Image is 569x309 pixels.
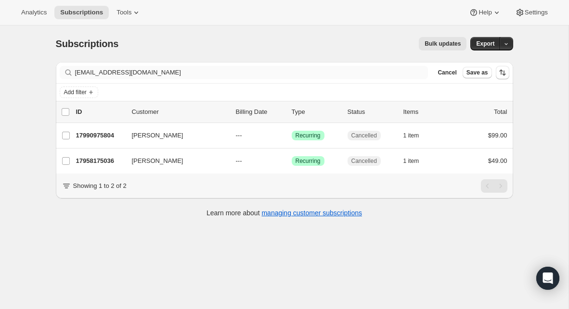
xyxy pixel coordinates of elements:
[75,66,428,79] input: Filter subscribers
[509,6,554,19] button: Settings
[419,37,466,50] button: Bulk updates
[403,129,430,142] button: 1 item
[296,132,321,139] span: Recurring
[207,208,362,218] p: Learn more about
[463,6,507,19] button: Help
[56,38,119,49] span: Subscriptions
[236,157,242,164] span: ---
[236,132,242,139] span: ---
[494,107,507,117] p: Total
[496,66,509,79] button: Sort the results
[76,107,124,117] p: ID
[292,107,340,117] div: Type
[76,129,507,142] div: 17990975804[PERSON_NAME]---SuccessRecurringCancelled1 item$99.00
[73,181,127,191] p: Showing 1 to 2 of 2
[470,37,500,50] button: Export
[111,6,147,19] button: Tools
[351,132,377,139] span: Cancelled
[54,6,109,19] button: Subscriptions
[438,69,456,76] span: Cancel
[481,179,507,193] nav: Pagination
[261,209,362,217] a: managing customer subscriptions
[478,9,491,16] span: Help
[536,267,559,290] div: Open Intercom Messenger
[463,67,492,78] button: Save as
[76,156,124,166] p: 17958175036
[15,6,52,19] button: Analytics
[403,154,430,168] button: 1 item
[466,69,488,76] span: Save as
[488,157,507,164] span: $49.00
[132,107,228,117] p: Customer
[116,9,131,16] span: Tools
[476,40,494,48] span: Export
[76,107,507,117] div: IDCustomerBilling DateTypeStatusItemsTotal
[296,157,321,165] span: Recurring
[76,131,124,140] p: 17990975804
[21,9,47,16] span: Analytics
[236,107,284,117] p: Billing Date
[126,128,222,143] button: [PERSON_NAME]
[64,88,87,96] span: Add filter
[403,132,419,139] span: 1 item
[60,9,103,16] span: Subscriptions
[348,107,396,117] p: Status
[351,157,377,165] span: Cancelled
[403,157,419,165] span: 1 item
[126,153,222,169] button: [PERSON_NAME]
[488,132,507,139] span: $99.00
[132,156,183,166] span: [PERSON_NAME]
[403,107,452,117] div: Items
[425,40,461,48] span: Bulk updates
[60,87,98,98] button: Add filter
[132,131,183,140] span: [PERSON_NAME]
[434,67,460,78] button: Cancel
[76,154,507,168] div: 17958175036[PERSON_NAME]---SuccessRecurringCancelled1 item$49.00
[525,9,548,16] span: Settings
